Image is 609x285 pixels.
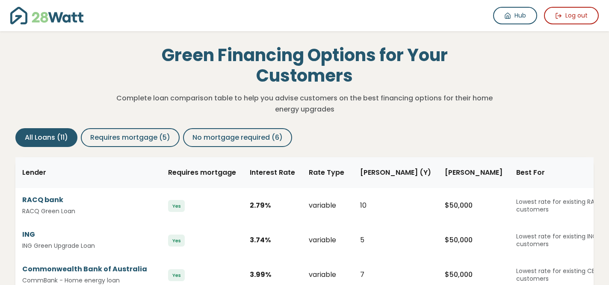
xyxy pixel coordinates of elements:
[516,167,545,177] span: Best For
[445,270,503,280] div: $ 50,000
[25,132,68,143] span: All Loans (11)
[445,200,503,211] div: $ 50,000
[360,200,431,211] div: 10
[22,241,151,250] small: ING Green Upgrade Loan
[309,235,346,245] div: variable
[22,264,151,274] div: Commonwealth Bank of Australia
[360,235,431,245] div: 5
[445,235,503,245] div: $ 50,000
[309,200,346,211] div: variable
[22,195,151,205] div: RACQ bank
[114,45,495,86] h1: Green Financing Options for Your Customers
[309,167,344,177] span: Rate Type
[15,128,77,147] button: All Loans (11)
[22,207,151,216] small: RACQ Green Loan
[250,270,295,280] div: 3.99 %
[493,7,537,24] a: Hub
[360,270,431,280] div: 7
[250,200,295,211] div: 2.79 %
[309,270,346,280] div: variable
[183,128,292,147] button: No mortgage required (6)
[22,276,151,285] small: CommBank - Home energy loan
[168,235,185,247] span: Yes
[168,200,185,212] span: Yes
[22,229,151,240] div: ING
[360,167,431,177] span: [PERSON_NAME] (Y)
[250,235,295,245] div: 3.74 %
[192,132,283,143] span: No mortgage required (6)
[544,7,599,24] button: Log out
[445,167,503,177] span: [PERSON_NAME]
[90,132,170,143] span: Requires mortgage (5)
[168,269,185,282] span: Yes
[81,128,180,147] button: Requires mortgage (5)
[168,167,236,177] span: Requires mortgage
[22,167,46,177] span: Lender
[250,167,295,177] span: Interest Rate
[114,93,495,115] p: Complete loan comparison table to help you advise customers on the best financing options for the...
[10,7,83,24] img: 28Watt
